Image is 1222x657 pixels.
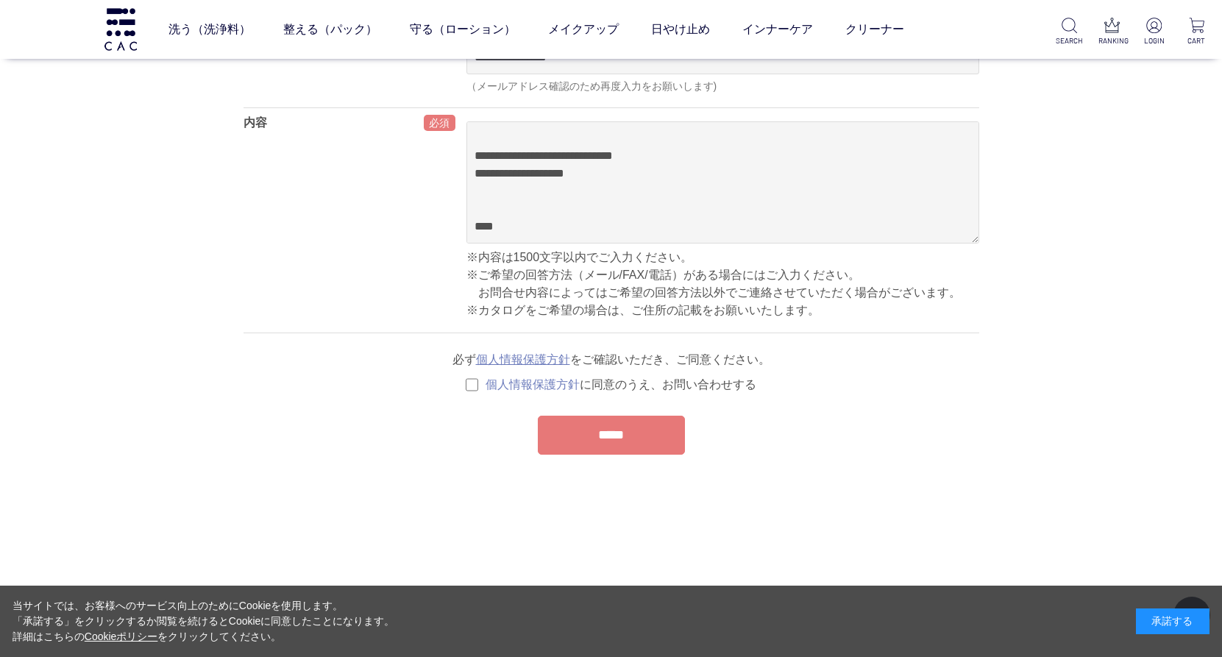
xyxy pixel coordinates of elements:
label: 内容 [244,116,267,129]
p: CART [1183,35,1210,46]
label: に同意のうえ、お問い合わせする [466,378,756,391]
a: LOGIN [1140,18,1168,46]
a: インナーケア [742,9,813,50]
input: 個人情報保護方針に同意のうえ、お問い合わせする [466,378,478,391]
a: 個人情報保護方針 [486,378,580,391]
a: 洗う（洗浄料） [168,9,251,50]
p: SEARCH [1056,35,1083,46]
a: 日やけ止め [651,9,710,50]
div: （メールアドレス確認のため再度入力をお願いします) [466,79,979,94]
p: 必ず をご確認いただき、ご同意ください。 [244,351,979,369]
p: ※ご希望の回答方法（メール/FAX/電話）がある場合にはご入力ください。 [466,266,979,284]
a: RANKING [1098,18,1126,46]
div: 当サイトでは、お客様へのサービス向上のためにCookieを使用します。 「承諾する」をクリックするか閲覧を続けるとCookieに同意したことになります。 詳細はこちらの をクリックしてください。 [13,598,395,644]
img: logo [102,8,139,50]
div: 承諾する [1136,608,1209,634]
p: RANKING [1098,35,1126,46]
a: メイクアップ [548,9,619,50]
p: ※カタログをご希望の場合は、ご住所の記載をお願いいたします。 [466,302,979,319]
p: お問合せ内容によってはご希望の回答方法以外でご連絡させていただく場合がございます。 [478,284,979,302]
a: 個人情報保護方針 [476,353,570,366]
a: クリーナー [845,9,904,50]
p: ※内容は1500文字以内でご入力ください。 [466,249,979,266]
a: 整える（パック） [283,9,377,50]
a: SEARCH [1056,18,1083,46]
a: Cookieポリシー [85,631,158,642]
a: CART [1183,18,1210,46]
p: LOGIN [1140,35,1168,46]
a: 守る（ローション） [410,9,516,50]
